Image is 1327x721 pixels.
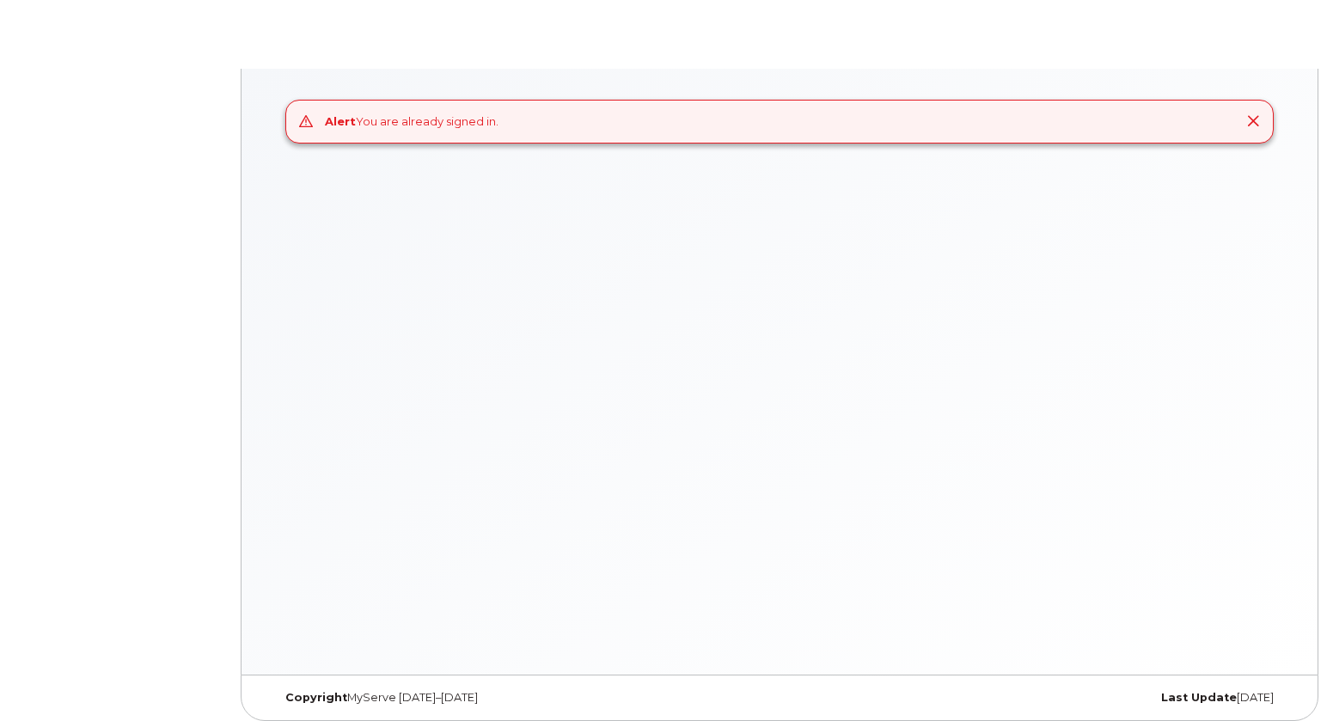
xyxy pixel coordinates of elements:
div: [DATE] [949,691,1287,705]
strong: Copyright [285,691,347,704]
div: You are already signed in. [325,113,498,130]
strong: Alert [325,114,356,128]
strong: Last Update [1161,691,1237,704]
div: MyServe [DATE]–[DATE] [272,691,610,705]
